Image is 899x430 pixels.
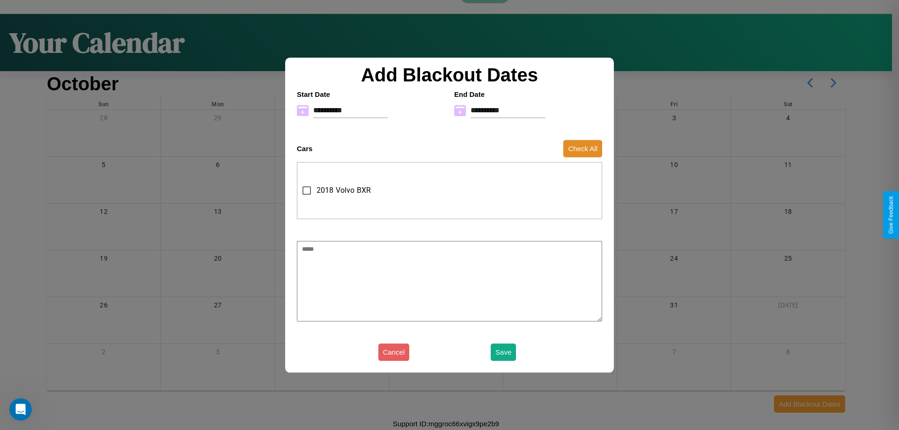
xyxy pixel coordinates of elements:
div: Give Feedback [888,196,894,234]
iframe: Intercom live chat [9,398,32,421]
button: Check All [563,140,602,157]
h2: Add Blackout Dates [292,65,607,86]
h4: Start Date [297,90,445,98]
h4: End Date [454,90,602,98]
h4: Cars [297,145,312,153]
span: 2018 Volvo BXR [317,185,371,196]
button: Cancel [378,343,410,361]
button: Save [491,343,516,361]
